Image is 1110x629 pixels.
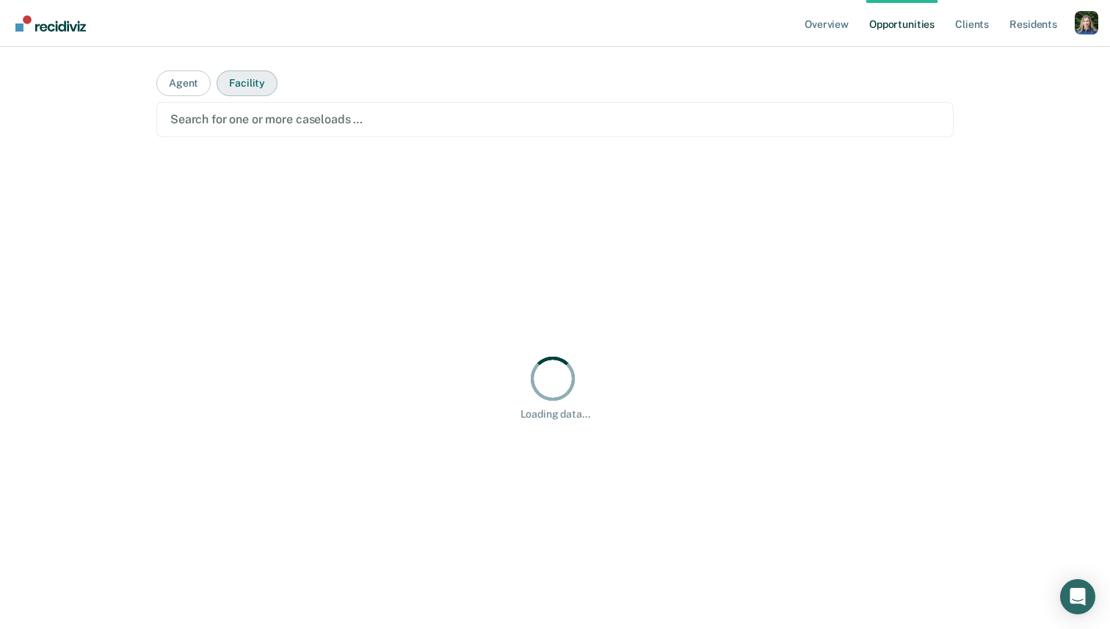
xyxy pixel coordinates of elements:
div: Loading data... [520,408,590,421]
button: Facility [217,70,277,96]
button: Profile dropdown button [1075,11,1098,34]
div: Open Intercom Messenger [1060,579,1095,614]
img: Recidiviz [15,15,86,32]
button: Agent [156,70,211,96]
